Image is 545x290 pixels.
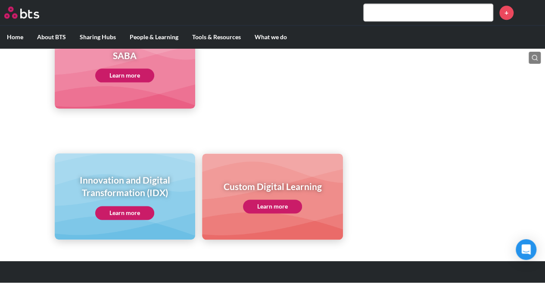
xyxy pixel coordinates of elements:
[223,180,321,193] h1: Custom Digital Learning
[123,26,185,48] label: People & Learning
[499,6,514,20] a: +
[61,174,190,199] h1: Innovation and Digital Transformation (IDX)
[95,49,154,62] h1: SABA
[4,6,55,19] a: Go home
[4,6,39,19] img: BTS Logo
[73,26,123,48] label: Sharing Hubs
[248,26,294,48] label: What we do
[520,2,541,23] a: Profile
[243,200,302,213] a: Learn more
[95,69,154,82] a: Learn more
[520,2,541,23] img: Picc Chen
[516,239,536,260] div: Open Intercom Messenger
[30,26,73,48] label: About BTS
[95,206,154,220] a: Learn more
[185,26,248,48] label: Tools & Resources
